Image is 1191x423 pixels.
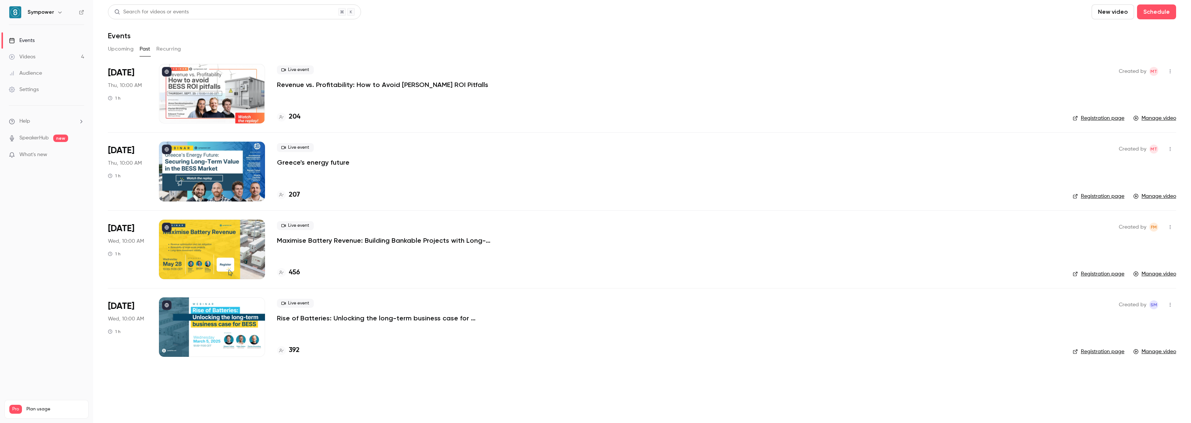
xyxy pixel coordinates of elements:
button: New video [1092,4,1134,19]
span: Created by [1119,300,1146,309]
img: Sympower [9,6,21,18]
span: Plan usage [26,406,84,412]
span: Pro [9,405,22,414]
a: Manage video [1133,114,1176,122]
div: 1 h [108,95,121,101]
a: Registration page [1073,270,1124,278]
a: Registration page [1073,348,1124,355]
span: new [53,135,68,142]
span: SM [1150,300,1157,309]
a: Rise of Batteries: Unlocking the long-term business case for [PERSON_NAME] [277,314,500,323]
span: Manon Thomas [1149,67,1158,76]
a: Registration page [1073,193,1124,200]
div: Events [9,37,35,44]
div: Search for videos or events [114,8,189,16]
a: SpeakerHub [19,134,49,142]
span: Live event [277,65,314,74]
div: Settings [9,86,39,93]
span: MT [1150,145,1157,154]
a: Manage video [1133,348,1176,355]
a: 207 [277,190,300,200]
span: [DATE] [108,145,134,156]
span: fm [1151,223,1157,232]
h4: 392 [289,345,300,355]
div: Audience [9,70,42,77]
a: Greece's energy future [277,158,349,167]
a: Registration page [1073,114,1124,122]
span: Help [19,117,30,125]
h4: 204 [289,112,300,122]
span: Wed, 10:00 AM [108,238,144,245]
a: 204 [277,112,300,122]
a: 456 [277,268,300,278]
div: 1 h [108,251,121,257]
a: Revenue vs. Profitability: How to Avoid [PERSON_NAME] ROI Pitfalls [277,80,488,89]
button: Recurring [156,43,181,55]
div: Sep 25 Thu, 10:00 AM (Europe/Amsterdam) [108,64,147,123]
span: [DATE] [108,223,134,235]
span: [DATE] [108,300,134,312]
div: 1 h [108,329,121,335]
span: Thu, 10:00 AM [108,159,142,167]
span: MT [1150,67,1157,76]
span: Created by [1119,145,1146,154]
div: Jun 19 Thu, 11:00 AM (Europe/Athens) [108,142,147,201]
div: Mar 5 Wed, 10:00 AM (Europe/Amsterdam) [108,297,147,357]
h4: 456 [289,268,300,278]
span: Thu, 10:00 AM [108,82,142,89]
span: Wed, 10:00 AM [108,315,144,323]
h1: Events [108,31,131,40]
a: Manage video [1133,193,1176,200]
a: Maximise Battery Revenue: Building Bankable Projects with Long-Term ROI [277,236,500,245]
h6: Sympower [28,9,54,16]
span: Created by [1119,67,1146,76]
span: What's new [19,151,47,159]
li: help-dropdown-opener [9,117,84,125]
span: Manon Thomas [1149,145,1158,154]
div: Videos [9,53,35,61]
a: 392 [277,345,300,355]
iframe: Noticeable Trigger [75,152,84,158]
button: Upcoming [108,43,134,55]
span: Live event [277,143,314,152]
span: [DATE] [108,67,134,79]
h4: 207 [289,190,300,200]
button: Schedule [1137,4,1176,19]
span: Live event [277,221,314,230]
span: Created by [1119,223,1146,232]
a: Manage video [1133,270,1176,278]
span: francis mustert [1149,223,1158,232]
span: Live event [277,299,314,308]
span: Sympower Marketing Inbox [1149,300,1158,309]
button: Past [140,43,150,55]
div: May 28 Wed, 10:00 AM (Europe/Amsterdam) [108,220,147,279]
div: 1 h [108,173,121,179]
